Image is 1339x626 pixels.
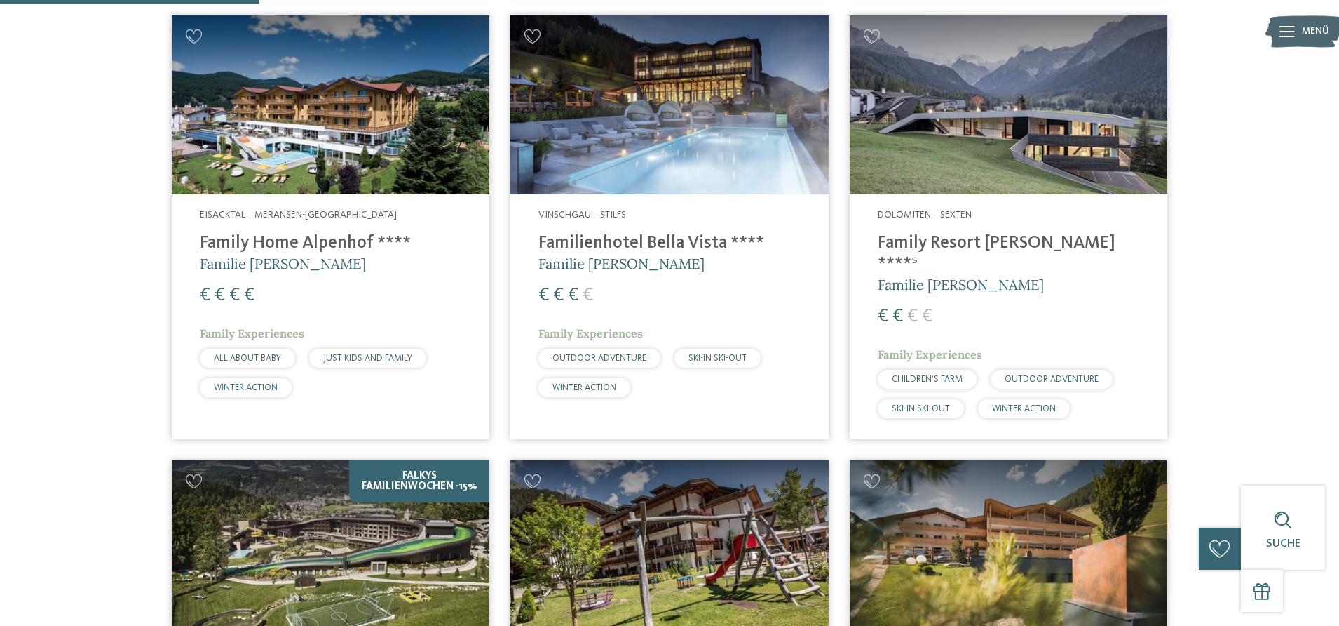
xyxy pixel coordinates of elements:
span: Eisacktal – Meransen-[GEOGRAPHIC_DATA] [200,210,397,220]
span: € [907,307,918,326]
span: OUTDOOR ADVENTURE [1005,375,1099,384]
span: Family Experiences [200,326,304,340]
span: € [878,307,888,326]
h4: Family Home Alpenhof **** [200,233,461,254]
span: Dolomiten – Sexten [878,210,972,220]
a: Familienhotels gesucht? Hier findet ihr die besten! Vinschgau – Stilfs Familienhotel Bella Vista ... [510,15,828,439]
h4: Familienhotel Bella Vista **** [538,233,800,254]
span: € [583,286,593,305]
span: Family Experiences [538,326,643,340]
span: Family Experiences [878,347,982,361]
img: Family Home Alpenhof **** [172,15,489,194]
span: JUST KIDS AND FAMILY [323,354,412,363]
span: € [922,307,932,326]
span: € [553,286,564,305]
span: € [244,286,254,305]
span: Familie [PERSON_NAME] [200,255,366,272]
h4: Family Resort [PERSON_NAME] ****ˢ [878,233,1139,275]
img: Familienhotels gesucht? Hier findet ihr die besten! [510,15,828,194]
span: Vinschgau – Stilfs [538,210,626,220]
span: OUTDOOR ADVENTURE [552,354,646,363]
span: € [229,286,240,305]
span: WINTER ACTION [992,404,1056,413]
span: Suche [1266,538,1300,550]
span: € [568,286,578,305]
span: WINTER ACTION [552,383,616,392]
span: € [892,307,903,326]
a: Familienhotels gesucht? Hier findet ihr die besten! Eisacktal – Meransen-[GEOGRAPHIC_DATA] Family... [172,15,489,439]
span: Familie [PERSON_NAME] [878,276,1044,293]
span: CHILDREN’S FARM [892,375,963,384]
img: Family Resort Rainer ****ˢ [850,15,1167,194]
span: € [200,286,210,305]
span: SKI-IN SKI-OUT [892,404,950,413]
a: Familienhotels gesucht? Hier findet ihr die besten! Dolomiten – Sexten Family Resort [PERSON_NAME... [850,15,1167,439]
span: WINTER ACTION [214,383,278,392]
span: SKI-IN SKI-OUT [688,354,747,363]
span: € [538,286,549,305]
span: € [215,286,225,305]
span: Familie [PERSON_NAME] [538,255,705,272]
span: ALL ABOUT BABY [214,354,281,363]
